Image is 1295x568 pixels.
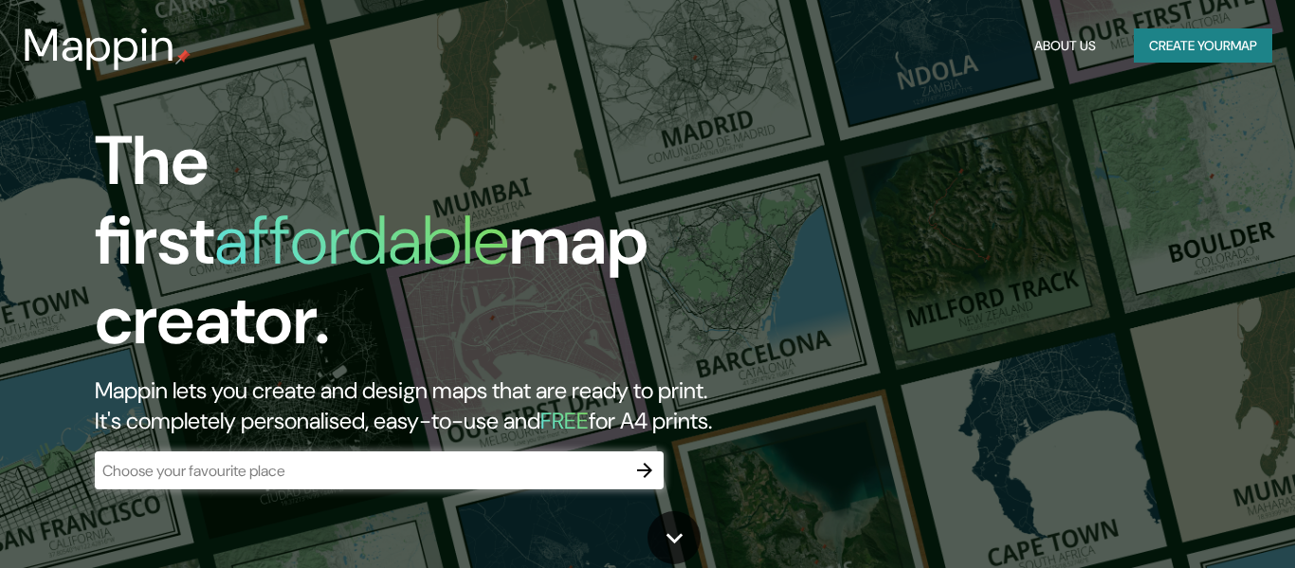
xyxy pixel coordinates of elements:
h5: FREE [540,406,589,435]
h1: affordable [214,196,509,284]
h3: Mappin [23,19,175,72]
h2: Mappin lets you create and design maps that are ready to print. It's completely personalised, eas... [95,376,742,436]
button: About Us [1027,28,1103,64]
h1: The first map creator. [95,121,742,376]
button: Create yourmap [1134,28,1272,64]
img: mappin-pin [175,49,191,64]
input: Choose your favourite place [95,460,626,482]
iframe: Help widget launcher [1126,494,1274,547]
